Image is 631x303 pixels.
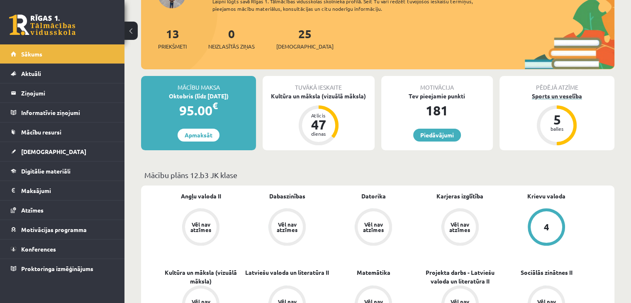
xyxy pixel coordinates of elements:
[11,64,114,83] a: Aktuāli
[381,100,493,120] div: 181
[361,192,386,200] a: Datorika
[141,76,256,92] div: Mācību maksa
[357,268,390,277] a: Matemātika
[499,76,614,92] div: Pēdējā atzīme
[417,208,503,247] a: Vēl nav atzīmes
[276,42,334,51] span: [DEMOGRAPHIC_DATA]
[21,128,61,136] span: Mācību resursi
[158,208,244,247] a: Vēl nav atzīmes
[141,92,256,100] div: Oktobris (līdz [DATE])
[275,222,299,232] div: Vēl nav atzīmes
[141,100,256,120] div: 95.00
[499,92,614,147] a: Sports un veselība 5 balles
[11,239,114,259] a: Konferences
[212,100,218,112] span: €
[11,259,114,278] a: Proktoringa izmēģinājums
[11,181,114,200] a: Maksājumi
[181,192,221,200] a: Angļu valoda II
[21,181,114,200] legend: Maksājumi
[381,92,493,100] div: Tev pieejamie punkti
[381,76,493,92] div: Motivācija
[413,129,461,142] a: Piedāvājumi
[306,131,331,136] div: dienas
[208,26,255,51] a: 0Neizlasītās ziņas
[21,50,42,58] span: Sākums
[21,265,93,272] span: Proktoringa izmēģinājums
[263,76,374,92] div: Tuvākā ieskaite
[21,70,41,77] span: Aktuāli
[9,15,76,35] a: Rīgas 1. Tālmācības vidusskola
[158,42,187,51] span: Priekšmeti
[527,192,565,200] a: Krievu valoda
[11,142,114,161] a: [DEMOGRAPHIC_DATA]
[11,220,114,239] a: Motivācijas programma
[520,268,572,277] a: Sociālās zinātnes II
[362,222,385,232] div: Vēl nav atzīmes
[208,42,255,51] span: Neizlasītās ziņas
[21,226,87,233] span: Motivācijas programma
[189,222,212,232] div: Vēl nav atzīmes
[11,122,114,142] a: Mācību resursi
[11,103,114,122] a: Informatīvie ziņojumi
[21,206,44,214] span: Atzīmes
[21,245,56,253] span: Konferences
[269,192,305,200] a: Dabaszinības
[544,126,569,131] div: balles
[543,222,549,232] div: 4
[245,268,329,277] a: Latviešu valoda un literatūra II
[11,200,114,220] a: Atzīmes
[417,268,503,286] a: Projekta darbs - Latviešu valoda un literatūra II
[330,208,417,247] a: Vēl nav atzīmes
[11,44,114,64] a: Sākums
[448,222,472,232] div: Vēl nav atzīmes
[158,26,187,51] a: 13Priekšmeti
[21,148,86,155] span: [DEMOGRAPHIC_DATA]
[244,208,330,247] a: Vēl nav atzīmes
[144,169,611,181] p: Mācību plāns 12.b3 JK klase
[11,161,114,181] a: Digitālie materiāli
[158,268,244,286] a: Kultūra un māksla (vizuālā māksla)
[21,167,71,175] span: Digitālie materiāli
[21,83,114,103] legend: Ziņojumi
[263,92,374,147] a: Kultūra un māksla (vizuālā māksla) Atlicis 47 dienas
[306,118,331,131] div: 47
[503,208,590,247] a: 4
[263,92,374,100] div: Kultūra un māksla (vizuālā māksla)
[21,103,114,122] legend: Informatīvie ziņojumi
[436,192,483,200] a: Karjeras izglītība
[306,113,331,118] div: Atlicis
[544,113,569,126] div: 5
[276,26,334,51] a: 25[DEMOGRAPHIC_DATA]
[11,83,114,103] a: Ziņojumi
[178,129,219,142] a: Apmaksāt
[499,92,614,100] div: Sports un veselība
